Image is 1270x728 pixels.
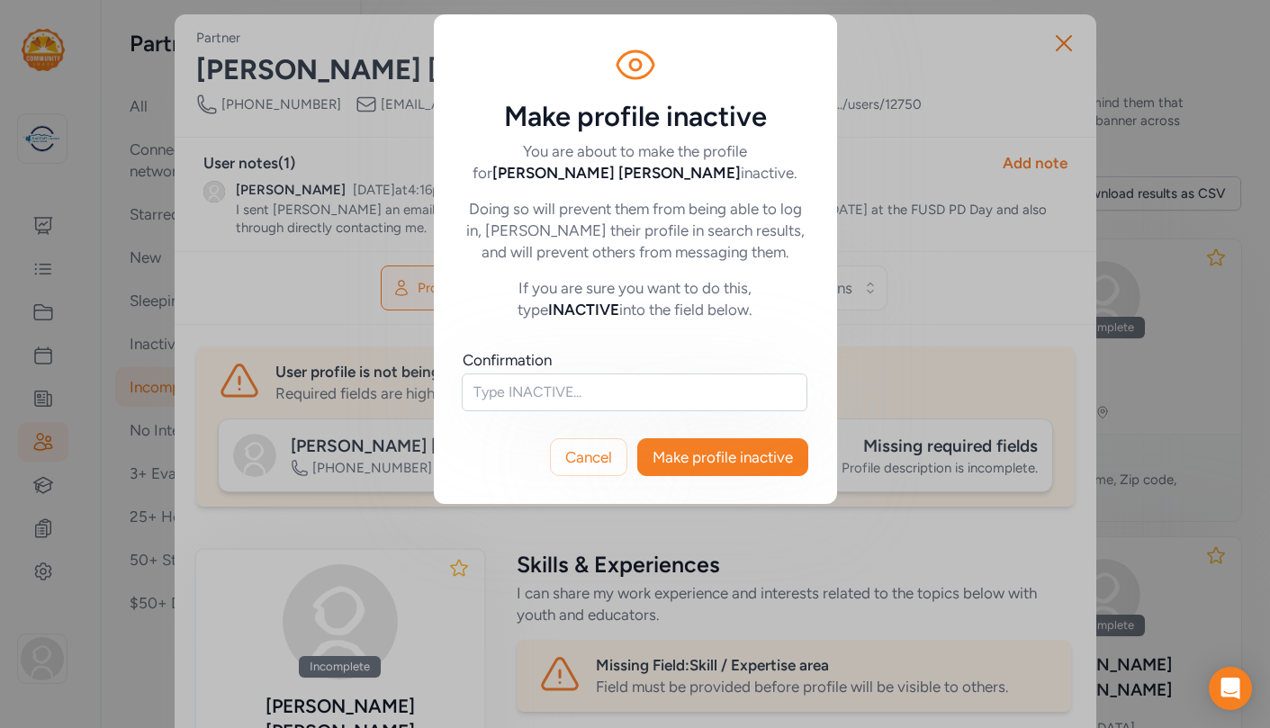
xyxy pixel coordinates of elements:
h5: Make profile inactive [463,101,808,133]
button: Make profile inactive [637,438,808,476]
span: INACTIVE [548,301,619,319]
span: Make profile inactive [653,446,793,468]
span: Cancel [565,446,612,468]
div: If you are sure you want to do this, type into the field below. [463,277,808,320]
span: [PERSON_NAME] [PERSON_NAME] [492,164,741,182]
div: Open Intercom Messenger [1209,667,1252,710]
input: Type INACTIVE... [462,373,807,411]
div: You are about to make the profile for inactive. [463,140,808,184]
div: Doing so will prevent them from being able to log in, [PERSON_NAME] their profile in search resul... [463,198,808,263]
button: Cancel [550,438,627,476]
div: Confirmation [463,349,552,371]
